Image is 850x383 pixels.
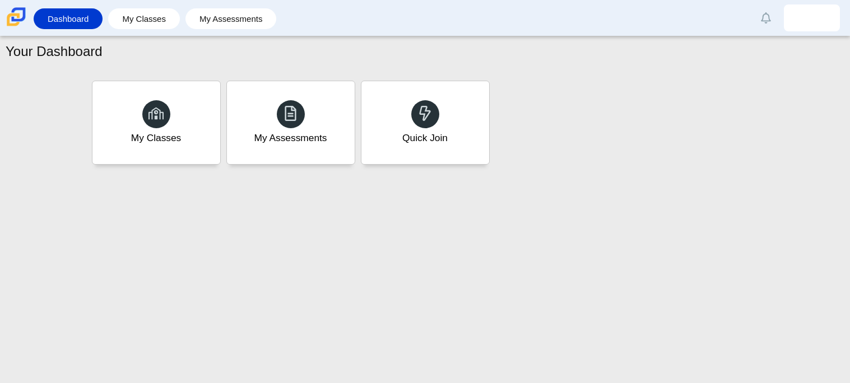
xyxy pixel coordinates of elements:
a: Alerts [754,6,778,30]
div: Quick Join [402,131,448,145]
div: My Assessments [254,131,327,145]
a: My Assessments [226,81,355,165]
a: johanneleazar.mora.tAvqsV [784,4,840,31]
a: Dashboard [39,8,97,29]
img: Carmen School of Science & Technology [4,5,28,29]
div: My Classes [131,131,182,145]
a: My Classes [114,8,174,29]
a: My Classes [92,81,221,165]
a: My Assessments [191,8,271,29]
a: Carmen School of Science & Technology [4,21,28,30]
img: johanneleazar.mora.tAvqsV [803,9,821,27]
a: Quick Join [361,81,490,165]
h1: Your Dashboard [6,42,103,61]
